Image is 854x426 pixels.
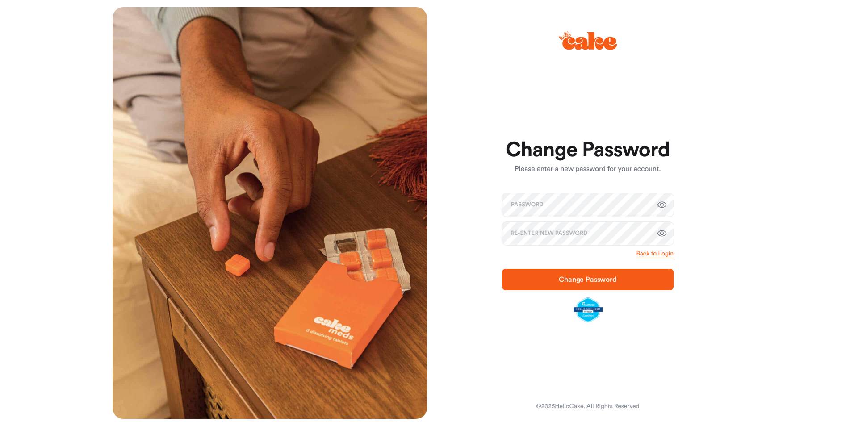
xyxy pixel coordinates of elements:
p: Please enter a new password for your account. [502,164,674,175]
a: Back to Login [636,249,674,258]
h1: Change Password [502,139,674,161]
button: Change Password [502,269,674,290]
span: Change Password [559,276,617,283]
img: legit-script-certified.png [574,297,603,322]
div: © 2025 HelloCake. All Rights Reserved [536,402,639,411]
